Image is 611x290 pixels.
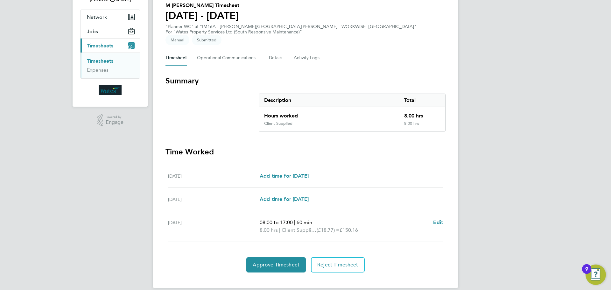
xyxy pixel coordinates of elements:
h1: [DATE] - [DATE] [165,9,239,22]
span: 8.00 hrs [260,227,278,233]
a: Expenses [87,67,109,73]
span: | [294,219,295,225]
section: Timesheet [165,76,446,272]
span: 08:00 to 17:00 [260,219,293,225]
span: Edit [433,219,443,225]
span: Powered by [106,114,123,120]
a: Timesheets [87,58,113,64]
span: (£18.77) = [317,227,340,233]
button: Timesheet [165,50,187,66]
div: "Planner WC" at "IM16A - [PERSON_NAME][GEOGRAPHIC_DATA][PERSON_NAME] - WORKWISE- [GEOGRAPHIC_DATA]" [165,24,416,35]
span: Engage [106,120,123,125]
div: Summary [259,94,446,131]
span: Reject Timesheet [317,262,358,268]
div: [DATE] [168,219,260,234]
a: Add time for [DATE] [260,195,309,203]
h3: Summary [165,76,446,86]
a: Add time for [DATE] [260,172,309,180]
button: Details [269,50,284,66]
span: Timesheets [87,43,113,49]
button: Jobs [81,24,140,38]
div: Timesheets [81,53,140,78]
a: Edit [433,219,443,226]
div: [DATE] [168,172,260,180]
span: | [279,227,280,233]
a: Go to home page [80,85,140,95]
span: Client Supplied [282,226,317,234]
span: Network [87,14,107,20]
span: Jobs [87,28,98,34]
img: wates-logo-retina.png [99,85,122,95]
button: Operational Communications [197,50,259,66]
div: Description [259,94,399,107]
span: 60 min [297,219,312,225]
span: £150.16 [340,227,358,233]
a: Powered byEngage [97,114,124,126]
h2: M [PERSON_NAME] Timesheet [165,2,239,9]
button: Network [81,10,140,24]
div: [DATE] [168,195,260,203]
div: Hours worked [259,107,399,121]
span: Add time for [DATE] [260,196,309,202]
h3: Time Worked [165,147,446,157]
button: Timesheets [81,39,140,53]
div: 9 [585,269,588,277]
div: 8.00 hrs [399,121,445,131]
div: For "Wates Property Services Ltd (South Responsive Maintenance)" [165,29,416,35]
div: Client Supplied [264,121,292,126]
span: This timesheet is Submitted. [192,35,221,45]
span: This timesheet was manually created. [165,35,189,45]
button: Open Resource Center, 9 new notifications [586,265,606,285]
button: Activity Logs [294,50,320,66]
button: Reject Timesheet [311,257,365,272]
div: Total [399,94,445,107]
div: 8.00 hrs [399,107,445,121]
span: Add time for [DATE] [260,173,309,179]
span: Approve Timesheet [253,262,299,268]
button: Approve Timesheet [246,257,306,272]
